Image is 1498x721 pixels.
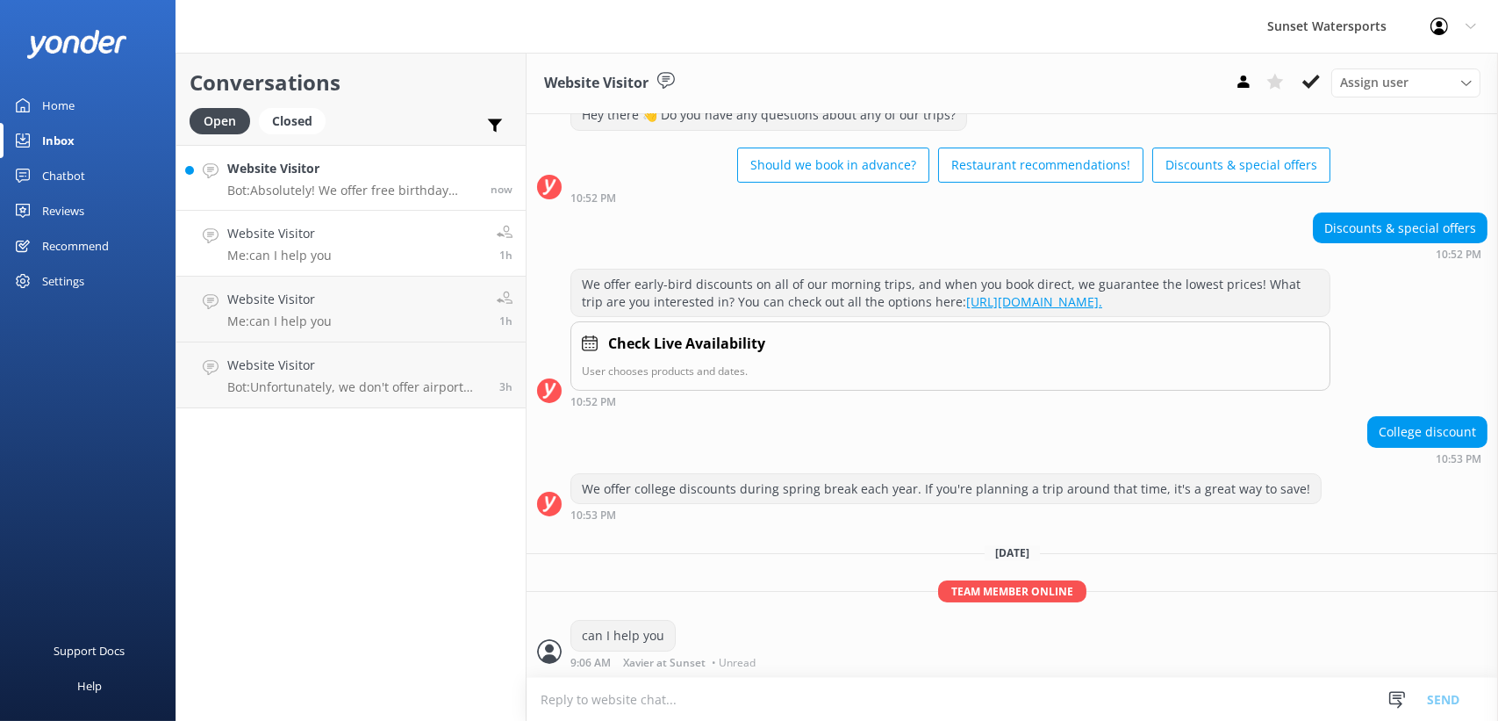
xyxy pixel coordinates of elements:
[77,668,102,703] div: Help
[176,211,526,277] a: Website VisitorMe:can I help you1h
[571,270,1330,316] div: We offer early-bird discounts on all of our morning trips, and when you book direct, we guarantee...
[938,148,1143,183] button: Restaurant recommendations!
[571,474,1321,504] div: We offer college discounts during spring break each year. If you're planning a trip around that t...
[227,314,332,329] p: Me: can I help you
[176,145,526,211] a: Website VisitorBot:Absolutely! We offer free birthday trips in [GEOGRAPHIC_DATA] on your exact bi...
[571,621,675,651] div: can I help you
[227,183,477,198] p: Bot: Absolutely! We offer free birthday trips in [GEOGRAPHIC_DATA] on your exact birthday, with s...
[227,224,332,243] h4: Website Visitor
[608,333,765,356] h4: Check Live Availability
[544,72,649,95] h3: Website Visitor
[42,228,109,263] div: Recommend
[737,148,929,183] button: Should we book in advance?
[570,658,611,668] strong: 9:06 AM
[499,248,512,263] span: Sep 04 2025 08:06am (UTC -05:00) America/Cancun
[176,277,526,342] a: Website VisitorMe:can I help you1h
[1331,68,1480,97] div: Assign User
[570,510,616,521] strong: 10:53 PM
[985,545,1040,560] span: [DATE]
[570,656,760,668] div: Sep 04 2025 08:06am (UTC -05:00) America/Cancun
[1152,148,1330,183] button: Discounts & special offers
[176,342,526,408] a: Website VisitorBot:Unfortunately, we don't offer airport pick-up for golf carts. If you need tran...
[570,191,1330,204] div: Sep 03 2025 09:52pm (UTC -05:00) America/Cancun
[42,193,84,228] div: Reviews
[227,248,332,263] p: Me: can I help you
[1436,454,1481,465] strong: 10:53 PM
[712,658,756,668] span: • Unread
[42,158,85,193] div: Chatbot
[42,263,84,299] div: Settings
[190,111,259,130] a: Open
[570,395,1330,407] div: Sep 03 2025 09:52pm (UTC -05:00) America/Cancun
[623,658,706,668] span: Xavier at Sunset
[499,379,512,394] span: Sep 04 2025 05:44am (UTC -05:00) America/Cancun
[227,159,477,178] h4: Website Visitor
[571,100,966,130] div: Hey there 👋 Do you have any questions about any of our trips?
[259,111,334,130] a: Closed
[227,290,332,309] h4: Website Visitor
[259,108,326,134] div: Closed
[190,108,250,134] div: Open
[938,580,1086,602] span: Team member online
[54,633,125,668] div: Support Docs
[1436,249,1481,260] strong: 10:52 PM
[1340,73,1408,92] span: Assign user
[570,193,616,204] strong: 10:52 PM
[26,30,127,59] img: yonder-white-logo.png
[966,293,1102,310] a: [URL][DOMAIN_NAME].
[570,397,616,407] strong: 10:52 PM
[570,508,1322,521] div: Sep 03 2025 09:53pm (UTC -05:00) America/Cancun
[227,379,486,395] p: Bot: Unfortunately, we don't offer airport pick-up for golf carts. If you need transportation for...
[42,88,75,123] div: Home
[582,363,1319,379] p: User chooses products and dates.
[42,123,75,158] div: Inbox
[1313,248,1487,260] div: Sep 03 2025 09:52pm (UTC -05:00) America/Cancun
[190,66,512,99] h2: Conversations
[1368,417,1487,447] div: College discount
[499,314,512,328] span: Sep 04 2025 08:06am (UTC -05:00) America/Cancun
[1314,213,1487,243] div: Discounts & special offers
[227,356,486,375] h4: Website Visitor
[1367,452,1487,465] div: Sep 03 2025 09:53pm (UTC -05:00) America/Cancun
[491,182,512,197] span: Sep 04 2025 09:10am (UTC -05:00) America/Cancun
